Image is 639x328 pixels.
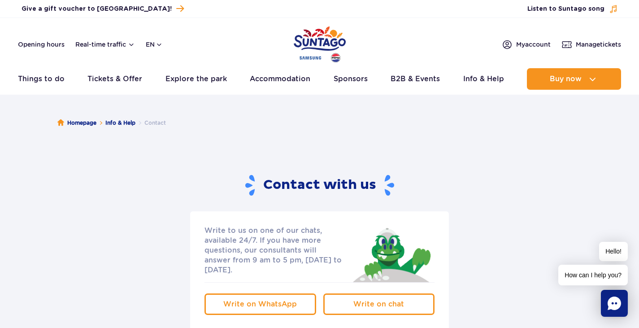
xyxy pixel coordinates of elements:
[22,3,184,15] a: Give a gift voucher to [GEOGRAPHIC_DATA]!
[204,226,344,275] p: Write to us on one of our chats, available 24/7. If you have more questions, our consultants will...
[105,118,135,127] a: Info & Help
[165,68,227,90] a: Explore the park
[323,293,435,315] a: Write on chat
[75,41,135,48] button: Real-time traffic
[87,68,142,90] a: Tickets & Offer
[135,118,166,127] li: Contact
[353,300,404,308] span: Write on chat
[245,174,394,197] h2: Contact with us
[527,68,621,90] button: Buy now
[550,75,582,83] span: Buy now
[561,39,621,50] a: Managetickets
[599,242,628,261] span: Hello!
[294,22,346,64] a: Park of Poland
[347,226,435,282] img: Jay
[558,265,628,285] span: How can I help you?
[527,4,618,13] button: Listen to Suntago song
[601,290,628,317] div: Chat
[146,40,163,49] button: en
[334,68,368,90] a: Sponsors
[204,293,316,315] a: Write on WhatsApp
[18,40,65,49] a: Opening hours
[527,4,604,13] span: Listen to Suntago song
[57,118,96,127] a: Homepage
[463,68,504,90] a: Info & Help
[22,4,172,13] span: Give a gift voucher to [GEOGRAPHIC_DATA]!
[223,300,297,308] span: Write on WhatsApp
[516,40,551,49] span: My account
[502,39,551,50] a: Myaccount
[576,40,621,49] span: Manage tickets
[18,68,65,90] a: Things to do
[250,68,310,90] a: Accommodation
[391,68,440,90] a: B2B & Events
